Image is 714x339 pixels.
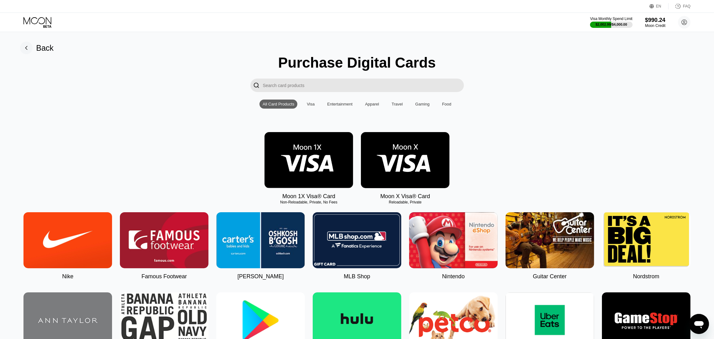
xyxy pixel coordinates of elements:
[361,200,449,204] div: Reloadable, Private
[141,273,187,280] div: Famous Footwear
[633,273,659,280] div: Nordstrom
[307,102,315,106] div: Visa
[282,193,335,200] div: Moon 1X Visa® Card
[669,3,691,9] div: FAQ
[439,100,455,109] div: Food
[689,314,709,334] iframe: Button to launch messaging window
[590,17,632,28] div: Visa Monthly Spend Limit$2,002.99/$4,000.00
[412,100,433,109] div: Gaming
[596,23,627,26] div: $2,002.99 / $4,000.00
[365,102,379,106] div: Apparel
[380,193,430,200] div: Moon X Visa® Card
[392,102,403,106] div: Travel
[415,102,430,106] div: Gaming
[36,44,54,53] div: Back
[324,100,356,109] div: Entertainment
[254,82,260,89] div: 
[533,273,567,280] div: Guitar Center
[590,17,632,21] div: Visa Monthly Spend Limit
[656,4,661,8] div: EN
[344,273,370,280] div: MLB Shop
[650,3,669,9] div: EN
[263,102,294,106] div: All Card Products
[645,17,665,28] div: $990.24Moon Credit
[362,100,382,109] div: Apparel
[250,79,263,92] div: 
[62,273,73,280] div: Nike
[683,4,691,8] div: FAQ
[263,79,464,92] input: Search card products
[442,273,465,280] div: Nintendo
[265,200,353,204] div: Non-Reloadable, Private, No Fees
[259,100,297,109] div: All Card Products
[304,100,318,109] div: Visa
[20,42,54,54] div: Back
[645,17,665,23] div: $990.24
[278,54,436,71] div: Purchase Digital Cards
[645,23,665,28] div: Moon Credit
[442,102,451,106] div: Food
[237,273,284,280] div: [PERSON_NAME]
[388,100,406,109] div: Travel
[327,102,352,106] div: Entertainment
